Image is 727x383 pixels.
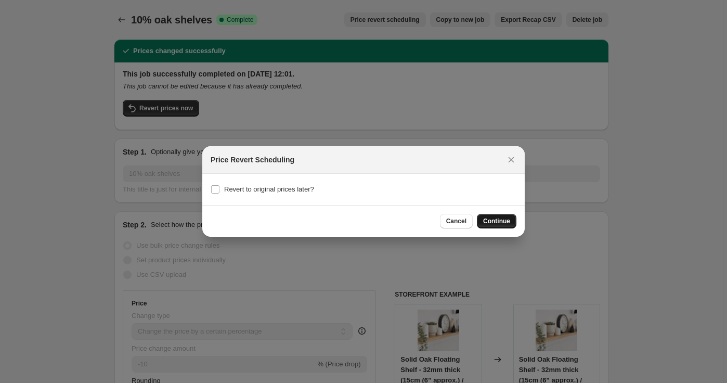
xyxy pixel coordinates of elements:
[504,152,518,167] button: Close
[446,217,466,225] span: Cancel
[477,214,516,228] button: Continue
[211,155,294,165] h2: Price Revert Scheduling
[440,214,473,228] button: Cancel
[483,217,510,225] span: Continue
[224,185,314,193] span: Revert to original prices later?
